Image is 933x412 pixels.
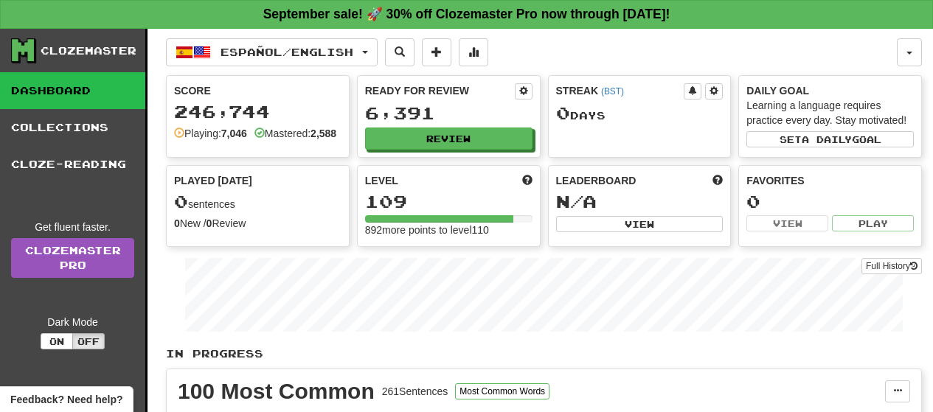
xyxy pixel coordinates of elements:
button: Search sentences [385,38,415,66]
strong: 7,046 [221,128,247,139]
div: 100 Most Common [178,380,375,402]
button: Off [72,333,105,349]
div: Day s [556,104,724,123]
div: Clozemaster [41,43,136,58]
a: ClozemasterPro [11,238,134,278]
span: Open feedback widget [10,392,122,407]
div: Daily Goal [746,83,914,98]
div: Favorites [746,173,914,188]
button: Most Common Words [455,383,549,399]
strong: 0 [207,217,212,229]
button: View [556,216,724,232]
span: Played [DATE] [174,173,252,188]
button: View [746,215,828,231]
button: Full History [861,258,922,274]
div: New / Review [174,216,341,231]
button: Play [832,215,914,231]
div: Score [174,83,341,98]
div: Streak [556,83,684,98]
button: Review [365,128,533,150]
div: Dark Mode [11,315,134,329]
span: 0 [174,191,188,212]
a: (BST) [601,86,624,97]
p: In Progress [166,346,922,361]
strong: 2,588 [311,128,336,139]
span: 0 [556,102,570,123]
span: This week in points, UTC [712,173,723,188]
div: 246,744 [174,102,341,121]
button: Seta dailygoal [746,131,914,147]
div: Playing: [174,126,247,141]
div: Mastered: [254,126,336,141]
button: Español/English [166,38,378,66]
button: Add sentence to collection [422,38,451,66]
div: sentences [174,192,341,212]
button: On [41,333,73,349]
strong: 0 [174,217,180,229]
div: 6,391 [365,104,533,122]
div: Learning a language requires practice every day. Stay motivated! [746,98,914,128]
div: Get fluent faster. [11,220,134,234]
span: Leaderboard [556,173,637,188]
span: Español / English [221,46,353,58]
span: N/A [556,191,597,212]
div: Ready for Review [365,83,515,98]
div: 261 Sentences [382,384,448,399]
span: Score more points to level up [522,173,533,188]
div: 109 [365,192,533,211]
div: 0 [746,192,914,211]
span: a daily [802,134,852,144]
button: More stats [459,38,488,66]
div: 892 more points to level 110 [365,223,533,237]
span: Level [365,173,398,188]
strong: September sale! 🚀 30% off Clozemaster Pro now through [DATE]! [263,7,670,21]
